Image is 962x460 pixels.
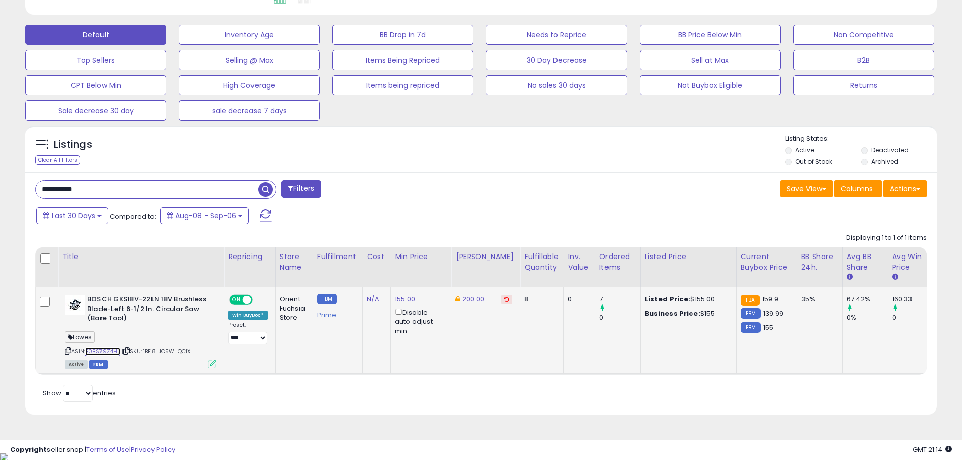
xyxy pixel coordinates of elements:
button: Aug-08 - Sep-06 [160,207,249,224]
a: 200.00 [462,294,484,304]
p: Listing States: [785,134,937,144]
small: Avg Win Price. [892,273,898,282]
b: Listed Price: [645,294,691,304]
a: B0BS79Z4HJ [85,347,120,356]
small: FBM [317,294,337,304]
label: Deactivated [871,146,909,155]
div: 8 [524,295,555,304]
div: Fulfillable Quantity [524,251,559,273]
div: Preset: [228,322,268,344]
a: N/A [367,294,379,304]
div: Ordered Items [599,251,636,273]
span: Last 30 Days [52,211,95,221]
div: Current Buybox Price [741,251,793,273]
button: Selling @ Max [179,50,320,70]
div: Disable auto adjust min [395,306,443,336]
button: Items Being Repriced [332,50,473,70]
span: All listings currently available for purchase on Amazon [65,360,88,369]
div: Repricing [228,251,271,262]
div: Inv. value [568,251,590,273]
span: 155 [763,323,773,332]
div: 160.33 [892,295,933,304]
h5: Listings [54,138,92,152]
div: 0% [847,313,888,322]
button: Sale decrease 30 day [25,100,166,121]
small: FBM [741,308,761,319]
span: Columns [841,184,873,194]
span: Show: entries [43,388,116,398]
button: CPT Below Min [25,75,166,95]
label: Archived [871,157,898,166]
button: Filters [281,180,321,198]
span: 2025-10-7 21:14 GMT [913,445,952,454]
a: Terms of Use [86,445,129,454]
div: ASIN: [65,295,216,367]
button: Last 30 Days [36,207,108,224]
label: Active [795,146,814,155]
span: ON [230,296,243,304]
div: Avg BB Share [847,251,884,273]
div: Clear All Filters [35,155,80,165]
small: FBM [741,322,761,333]
button: Default [25,25,166,45]
div: $155 [645,309,729,318]
div: Min Price [395,251,447,262]
span: OFF [251,296,268,304]
strong: Copyright [10,445,47,454]
b: BOSCH GKS18V-22LN 18V Brushless Blade-Left 6-1/2 In. Circular Saw (Bare Tool) [87,295,210,326]
div: Win BuyBox * [228,311,268,320]
div: Store Name [280,251,309,273]
div: 35% [801,295,835,304]
span: Compared to: [110,212,156,221]
button: Returns [793,75,934,95]
span: Aug-08 - Sep-06 [175,211,236,221]
button: Top Sellers [25,50,166,70]
span: 159.9 [762,294,778,304]
div: seller snap | | [10,445,175,455]
a: 155.00 [395,294,415,304]
button: Save View [780,180,833,197]
button: Actions [883,180,927,197]
small: Avg BB Share. [847,273,853,282]
div: BB Share 24h. [801,251,838,273]
div: $155.00 [645,295,729,304]
button: No sales 30 days [486,75,627,95]
div: Listed Price [645,251,732,262]
div: Fulfillment [317,251,358,262]
a: Privacy Policy [131,445,175,454]
img: 410PzaN8Z7L._SL40_.jpg [65,295,85,315]
button: Non Competitive [793,25,934,45]
button: Needs to Reprice [486,25,627,45]
div: Displaying 1 to 1 of 1 items [846,233,927,243]
span: FBM [89,360,108,369]
div: 0 [568,295,587,304]
button: Inventory Age [179,25,320,45]
div: Avg Win Price [892,251,929,273]
label: Out of Stock [795,157,832,166]
button: BB Drop in 7d [332,25,473,45]
button: sale decrease 7 days [179,100,320,121]
span: Lowes [65,331,95,343]
button: Not Buybox Eligible [640,75,781,95]
button: B2B [793,50,934,70]
div: Title [62,251,220,262]
b: Business Price: [645,309,700,318]
button: Columns [834,180,882,197]
button: Sell at Max [640,50,781,70]
button: 30 Day Decrease [486,50,627,70]
div: Orient Fuchsia Store [280,295,305,323]
small: FBA [741,295,760,306]
div: 67.42% [847,295,888,304]
div: [PERSON_NAME] [455,251,516,262]
button: High Coverage [179,75,320,95]
div: 0 [892,313,933,322]
div: Prime [317,307,355,319]
div: 0 [599,313,640,322]
div: 7 [599,295,640,304]
span: | SKU: 1BF8-JC5W-QCIX [122,347,191,355]
button: BB Price Below Min [640,25,781,45]
span: 139.99 [763,309,783,318]
div: Cost [367,251,386,262]
button: Items being repriced [332,75,473,95]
